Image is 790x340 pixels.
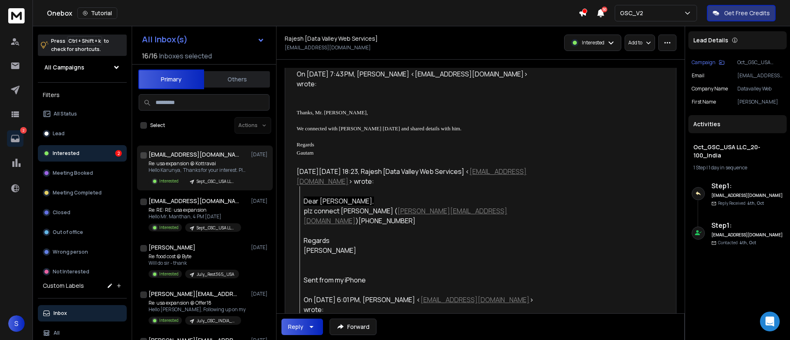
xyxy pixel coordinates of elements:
[149,167,247,173] p: Hello Karunya, Thanks for your interest. Please
[760,312,780,331] div: Open Intercom Messenger
[149,197,239,205] h1: [EMAIL_ADDRESS][DOMAIN_NAME]
[20,127,27,134] p: 2
[251,244,270,251] p: [DATE]
[53,330,60,336] p: All
[38,264,127,280] button: Not Interested
[304,206,537,226] div: plz connect [PERSON_NAME] ( )
[285,35,378,43] h1: Rajesh [Data Valley Web Services]
[711,192,783,199] h6: [EMAIL_ADDRESS][DOMAIN_NAME]
[53,310,67,317] p: Inbox
[251,198,270,204] p: [DATE]
[38,106,127,122] button: All Status
[737,59,783,66] p: Oct_GSC_USA LLC_20-100_India
[8,315,25,332] button: S
[44,63,84,72] h1: All Campaigns
[149,207,241,213] p: Re: RE: RE: usa expansion
[38,125,127,142] button: Lead
[149,160,247,167] p: Re: usa expansion @ Kottravai
[358,216,416,225] span: [PHONE_NUMBER]
[692,59,716,66] p: Campaign
[149,243,195,252] h1: [PERSON_NAME]
[693,143,782,160] h1: Oct_GSC_USA LLC_20-100_India
[150,122,165,129] label: Select
[77,7,117,19] button: Tutorial
[204,70,270,88] button: Others
[53,150,79,157] p: Interested
[297,109,537,117] div: Thanks, Mr. [PERSON_NAME],
[281,319,323,335] button: Reply
[53,190,102,196] p: Meeting Completed
[38,185,127,201] button: Meeting Completed
[724,9,770,17] p: Get Free Credits
[159,224,179,231] p: Interested
[693,164,782,171] div: |
[711,220,783,230] h6: Step 1 :
[53,249,88,255] p: Wrong person
[304,245,537,255] div: [PERSON_NAME]
[692,99,716,105] p: First Name
[149,290,239,298] h1: [PERSON_NAME][EMAIL_ADDRESS][DOMAIN_NAME]
[53,268,89,275] p: Not Interested
[707,5,776,21] button: Get Free Credits
[138,69,204,89] button: Primary
[692,86,728,92] p: Company Name
[297,141,537,149] div: Regards
[297,167,537,186] div: [DATE][DATE] 18:23, Rajesh [Data Valley Web Services] < > wrote:
[304,206,507,225] a: [PERSON_NAME][EMAIL_ADDRESS][DOMAIN_NAME]
[620,9,646,17] p: GSC_V2
[251,151,270,158] p: [DATE]
[115,150,122,157] div: 2
[197,225,236,231] p: Sept_GSC_USA LLC _ [GEOGRAPHIC_DATA]
[38,145,127,162] button: Interested2
[304,275,537,285] div: Sent from my iPhone
[693,164,706,171] span: 1 Step
[149,260,239,266] p: Will do sir - thank
[421,295,530,304] a: [EMAIL_ADDRESS][DOMAIN_NAME]
[711,181,783,191] h6: Step 1 :
[197,271,234,278] p: July_Rest365_USA
[67,36,102,46] span: Ctrl + Shift + k
[135,31,271,48] button: All Inbox(s)
[159,317,179,324] p: Interested
[718,200,764,206] p: Reply Received
[53,111,77,117] p: All Status
[304,197,374,206] span: Dear [PERSON_NAME],
[739,240,756,245] span: 4th, Oct
[304,295,537,324] blockquote: On [DATE] 6:01 PM, [PERSON_NAME] < > wrote:
[38,89,127,101] h3: Filters
[149,306,246,313] p: Hello [PERSON_NAME], Following up on my
[142,51,158,61] span: 16 / 16
[43,282,84,290] h3: Custom Labels
[737,86,783,92] p: Datavalley Web
[38,305,127,321] button: Inbox
[38,165,127,181] button: Meeting Booked
[330,319,376,335] button: Forward
[582,39,604,46] p: Interested
[709,164,747,171] span: 1 day in sequence
[38,224,127,241] button: Out of office
[693,36,728,44] p: Lead Details
[737,72,783,79] p: [EMAIL_ADDRESS][DOMAIN_NAME]
[688,115,787,133] div: Activities
[251,291,270,297] p: [DATE]
[149,213,241,220] p: Hello Mr. Manthan, 4 PM [DATE]
[285,44,371,51] p: [EMAIL_ADDRESS][DOMAIN_NAME]
[304,236,537,245] div: Regards
[7,130,23,147] a: 2
[159,51,212,61] h3: Inboxes selected
[47,7,579,19] div: Onebox
[288,323,303,331] div: Reply
[628,39,642,46] p: Add to
[159,271,179,277] p: Interested
[197,178,236,185] p: Sept_GSC_USA LLC _ [GEOGRAPHIC_DATA]
[297,69,537,99] blockquote: On [DATE] 7:43 PM, [PERSON_NAME] <[EMAIL_ADDRESS][DOMAIN_NAME]> wrote:
[51,37,109,53] p: Press to check for shortcuts.
[38,59,127,76] button: All Campaigns
[53,170,93,176] p: Meeting Booked
[38,244,127,260] button: Wrong person
[718,240,756,246] p: Contacted
[692,72,704,79] p: Email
